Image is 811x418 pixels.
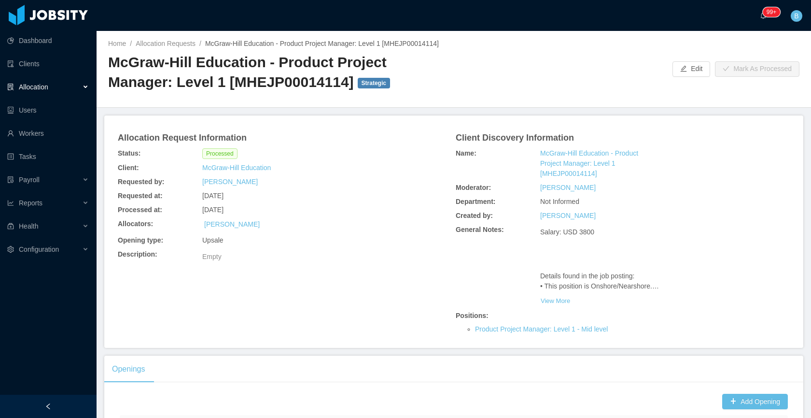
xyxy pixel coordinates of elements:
[130,40,132,47] span: /
[19,83,48,91] span: Allocation
[7,101,89,120] a: icon: robotUsers
[7,84,14,90] i: icon: solution
[456,131,574,144] article: Client Discovery Information
[202,191,224,201] span: [DATE]
[118,177,164,187] b: Requested by:
[104,356,153,383] div: Openings
[19,222,38,230] span: Health
[202,235,224,245] span: Upsale
[202,163,271,173] a: McGraw-Hill Education
[540,293,571,309] button: View More
[763,7,780,17] sup: 245
[118,148,140,159] b: Status:
[136,40,196,47] a: Allocation Requests
[540,148,649,179] a: McGraw-Hill Education - Product Project Manager: Level 1 [MHEJP00014114]
[456,211,493,221] b: Created by:
[722,394,788,409] button: icon: plusAdd Opening
[7,31,89,50] a: icon: pie-chartDashboard
[108,40,126,47] a: Home
[540,227,762,237] p: Salary: USD 3800
[118,205,162,215] b: Processed at:
[19,176,40,184] span: Payroll
[7,176,14,183] i: icon: file-protect
[456,225,504,235] b: General Notes:
[538,195,651,209] div: Not Informed
[7,223,14,230] i: icon: medicine-box
[760,12,767,19] i: icon: bell
[475,325,608,333] span: Product Project Manager: Level 1 - Mid level
[456,197,495,207] b: Department:
[204,219,260,230] a: [PERSON_NAME]
[358,78,390,88] span: Strategic
[19,199,42,207] span: Reports
[19,245,59,253] span: Configuration
[205,40,439,47] span: McGraw-Hill Education - Product Project Manager: Level 1 [MHEJP00014114]
[672,61,710,77] button: icon: editEdit
[202,177,258,187] a: [PERSON_NAME]
[108,53,454,92] h2: McGraw-Hill Education - Product Project Manager: Level 1 [MHEJP00014114]
[118,163,139,173] b: Client:
[7,124,89,143] a: icon: userWorkers
[456,312,489,319] b: Positions:
[540,211,596,221] a: [PERSON_NAME]
[456,183,491,193] b: Moderator:
[7,54,89,73] a: icon: auditClients
[202,253,222,260] span: Empty
[202,148,238,159] span: Processed
[794,10,798,22] span: B
[7,147,89,166] a: icon: profileTasks
[7,200,14,206] i: icon: line-chart
[118,219,153,229] b: Allocators:
[118,191,163,201] b: Requested at:
[199,40,201,47] span: /
[540,183,596,193] a: [PERSON_NAME]
[456,148,476,159] b: Name:
[118,235,163,245] b: Opening type:
[7,246,14,253] i: icon: setting
[118,131,247,144] article: Allocation Request Information
[540,271,762,291] p: Details found in the job posting: • This position is Onshore/Nearshore. • Cloud PC is available. ...
[202,205,224,215] span: [DATE]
